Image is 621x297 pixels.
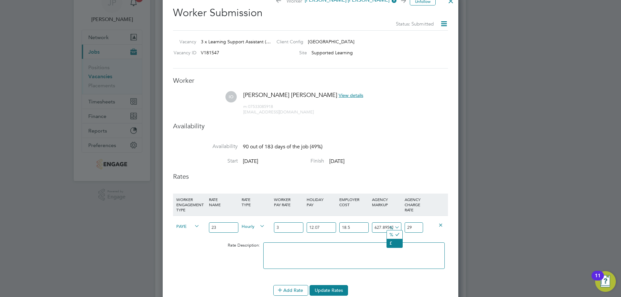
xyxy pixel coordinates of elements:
[310,285,348,295] button: Update Rates
[173,1,448,28] h2: Worker Submission
[271,39,303,45] label: Client Config
[243,104,273,109] span: 07533085918
[173,122,448,130] h3: Availability
[207,194,240,210] div: RATE NAME
[272,194,305,210] div: WORKER PAY RATE
[259,158,324,164] label: Finish
[243,143,322,150] span: 90 out of 183 days of the job (49%)
[243,91,337,99] span: [PERSON_NAME] [PERSON_NAME]
[173,143,238,150] label: Availability
[201,39,271,45] span: 3 x Learning Support Assistant (…
[173,158,238,164] label: Start
[338,194,370,210] div: EMPLOYER COST
[225,91,237,102] span: IO
[387,239,402,247] li: £
[176,222,200,229] span: PAYE
[387,230,402,239] li: %
[396,21,434,27] span: Status: Submitted
[595,271,616,292] button: Open Resource Center, 11 new notifications
[242,222,265,229] span: Hourly
[243,109,314,115] span: [EMAIL_ADDRESS][DOMAIN_NAME]
[271,50,307,56] label: Site
[273,285,308,295] button: Add Rate
[170,39,196,45] label: Vacancy
[201,50,219,56] span: V181547
[403,194,425,216] div: AGENCY CHARGE RATE
[240,194,273,210] div: RATE TYPE
[243,104,248,109] span: m:
[339,92,363,98] span: View details
[595,276,601,284] div: 11
[308,39,354,45] span: [GEOGRAPHIC_DATA]
[370,194,403,210] div: AGENCY MARKUP
[175,194,207,216] div: WORKER ENGAGEMENT TYPE
[243,158,258,164] span: [DATE]
[329,158,344,164] span: [DATE]
[228,242,260,248] span: Rate Description:
[173,76,448,85] h3: Worker
[173,172,448,181] h3: Rates
[311,50,353,56] span: Supported Learning
[170,50,196,56] label: Vacancy ID
[305,194,338,210] div: HOLIDAY PAY
[387,224,400,231] span: %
